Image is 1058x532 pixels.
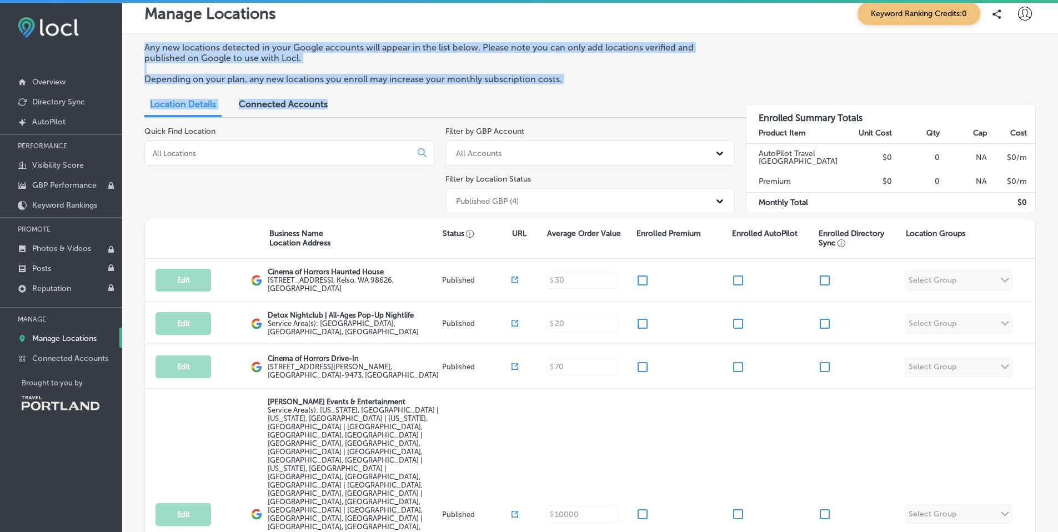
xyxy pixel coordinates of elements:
[251,509,262,520] img: logo
[32,97,85,107] p: Directory Sync
[32,117,66,127] p: AutoPilot
[32,77,66,87] p: Overview
[144,4,276,23] p: Manage Locations
[144,127,215,136] label: Quick Find Location
[156,269,211,292] button: Edit
[32,160,84,170] p: Visibility Score
[892,143,940,172] td: 0
[268,311,439,319] p: Detox Nightclub | All-Ages Pop-Up Nightlife
[456,148,502,158] div: All Accounts
[251,362,262,373] img: logo
[156,355,211,378] button: Edit
[442,363,512,371] p: Published
[251,318,262,329] img: logo
[819,229,900,248] p: Enrolled Directory Sync
[443,229,512,238] p: Status
[32,284,71,293] p: Reputation
[746,172,845,192] td: Premium
[268,398,439,406] p: [PERSON_NAME] Events & Entertainment
[18,17,79,38] img: fda3e92497d09a02dc62c9cd864e3231.png
[940,172,988,192] td: NA
[32,180,97,190] p: GBP Performance
[32,334,97,343] p: Manage Locations
[940,143,988,172] td: NA
[152,148,409,158] input: All Locations
[987,143,1035,172] td: $ 0 /m
[442,319,512,328] p: Published
[746,104,1035,123] h3: Enrolled Summary Totals
[268,363,439,379] label: [STREET_ADDRESS][PERSON_NAME] , [GEOGRAPHIC_DATA]-9473, [GEOGRAPHIC_DATA]
[845,172,893,192] td: $0
[156,503,211,526] button: Edit
[512,229,527,238] p: URL
[987,192,1035,213] td: $ 0
[746,143,845,172] td: AutoPilot Travel [GEOGRAPHIC_DATA]
[268,354,439,363] p: Cinema of Horrors Drive-In
[32,200,97,210] p: Keyword Rankings
[32,244,91,253] p: Photos & Videos
[456,196,519,205] div: Published GBP (4)
[268,319,419,336] span: Portland, OR, USA
[156,312,211,335] button: Edit
[845,143,893,172] td: $0
[32,354,108,363] p: Connected Accounts
[144,42,724,63] p: Any new locations detected in your Google accounts will appear in the list below. Please note you...
[987,172,1035,192] td: $ 0 /m
[987,123,1035,144] th: Cost
[746,192,845,213] td: Monthly Total
[547,229,621,238] p: Average Order Value
[32,264,51,273] p: Posts
[442,276,512,284] p: Published
[269,229,330,248] p: Business Name Location Address
[268,268,439,276] p: Cinema of Horrors Haunted House
[144,74,724,84] p: Depending on your plan, any new locations you enroll may increase your monthly subscription costs.
[442,510,512,519] p: Published
[845,123,893,144] th: Unit Cost
[22,379,122,387] p: Brought to you by
[251,275,262,286] img: logo
[858,2,980,25] span: Keyword Ranking Credits: 0
[892,172,940,192] td: 0
[150,99,216,109] span: Location Details
[22,396,99,410] img: Travel Portland
[906,229,965,238] p: Location Groups
[732,229,798,238] p: Enrolled AutoPilot
[239,99,328,109] span: Connected Accounts
[445,127,524,136] label: Filter by GBP Account
[636,229,701,238] p: Enrolled Premium
[268,276,439,293] label: [STREET_ADDRESS] , Kelso, WA 98626, [GEOGRAPHIC_DATA]
[445,174,531,184] label: Filter by Location Status
[940,123,988,144] th: Cap
[759,128,806,138] strong: Product Item
[892,123,940,144] th: Qty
